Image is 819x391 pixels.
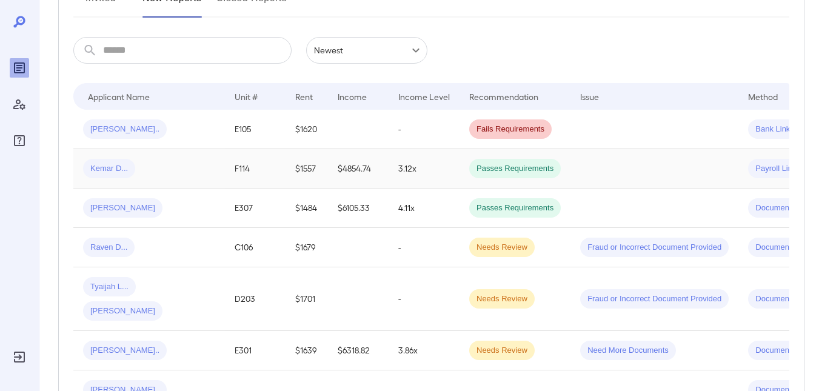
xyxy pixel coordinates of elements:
td: $1639 [286,331,328,370]
span: Fraud or Incorrect Document Provided [580,293,729,305]
td: - [389,267,460,331]
div: Issue [580,89,600,104]
td: - [389,228,460,267]
div: Reports [10,58,29,78]
td: E307 [225,189,286,228]
span: Needs Review [469,293,535,305]
td: 3.86x [389,331,460,370]
span: Needs Review [469,242,535,253]
td: - [389,110,460,149]
div: Unit # [235,89,258,104]
td: $1484 [286,189,328,228]
div: Manage Users [10,95,29,114]
span: Need More Documents [580,345,676,356]
span: Kemar D... [83,163,135,175]
div: Applicant Name [88,89,150,104]
div: Recommendation [469,89,538,104]
span: [PERSON_NAME].. [83,124,167,135]
span: Passes Requirements [469,202,561,214]
td: D203 [225,267,286,331]
td: $1620 [286,110,328,149]
td: $1679 [286,228,328,267]
td: $1701 [286,267,328,331]
span: Payroll Link [748,163,803,175]
span: Needs Review [469,345,535,356]
td: $6105.33 [328,189,389,228]
div: FAQ [10,131,29,150]
div: Income [338,89,367,104]
span: Fraud or Incorrect Document Provided [580,242,729,253]
span: [PERSON_NAME].. [83,345,167,356]
div: Log Out [10,347,29,367]
span: [PERSON_NAME] [83,202,162,214]
td: $6318.82 [328,331,389,370]
td: E105 [225,110,286,149]
div: Method [748,89,778,104]
span: Fails Requirements [469,124,552,135]
td: F114 [225,149,286,189]
td: 3.12x [389,149,460,189]
span: Raven D... [83,242,135,253]
span: [PERSON_NAME] [83,306,162,317]
span: Tyaijah L... [83,281,136,293]
td: E301 [225,331,286,370]
div: Newest [306,37,427,64]
td: $1557 [286,149,328,189]
td: 4.11x [389,189,460,228]
td: C106 [225,228,286,267]
div: Rent [295,89,315,104]
td: $4854.74 [328,149,389,189]
div: Income Level [398,89,450,104]
span: Passes Requirements [469,163,561,175]
span: Bank Link [748,124,797,135]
